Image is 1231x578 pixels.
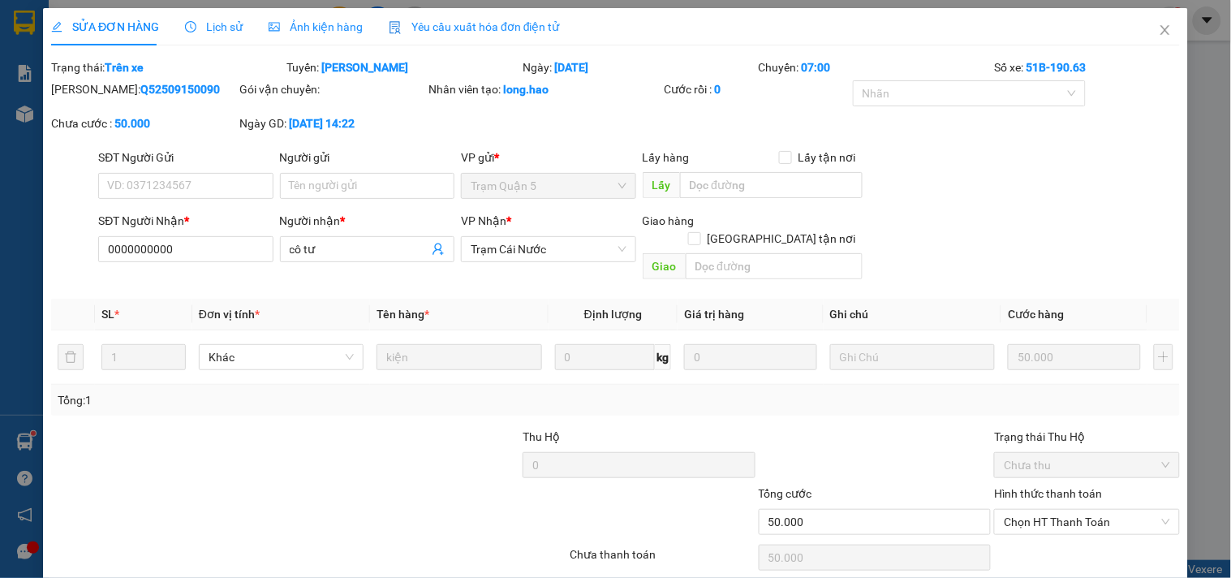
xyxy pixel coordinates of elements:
[51,20,159,33] span: SỬA ĐƠN HÀNG
[58,344,84,370] button: delete
[1026,61,1086,74] b: 51B-190.63
[1154,344,1173,370] button: plus
[240,80,425,98] div: Gói vận chuyển:
[20,118,226,144] b: GỬI : Trạm Cái Nước
[1143,8,1188,54] button: Close
[757,58,993,76] div: Chuyến:
[428,80,661,98] div: Nhân viên tạo:
[471,174,626,198] span: Trạm Quận 5
[152,40,678,60] li: 26 Phó Cơ Điều, Phường 12
[152,60,678,80] li: Hotline: 02839552959
[1004,510,1169,534] span: Chọn HT Thanh Toán
[824,299,1001,330] th: Ghi chú
[584,308,642,321] span: Định lượng
[792,149,863,166] span: Lấy tận nơi
[280,212,454,230] div: Người nhận
[802,61,831,74] b: 07:00
[290,117,355,130] b: [DATE] 14:22
[322,61,409,74] b: [PERSON_NAME]
[715,83,721,96] b: 0
[830,344,995,370] input: Ghi Chú
[1004,453,1169,477] span: Chưa thu
[655,344,671,370] span: kg
[554,61,588,74] b: [DATE]
[568,546,756,574] div: Chưa thanh toán
[389,20,560,33] span: Yêu cầu xuất hóa đơn điện tử
[209,345,354,369] span: Khác
[185,21,196,32] span: clock-circle
[643,151,690,164] span: Lấy hàng
[286,58,522,76] div: Tuyến:
[240,114,425,132] div: Ngày GD:
[665,80,850,98] div: Cước rồi :
[461,214,506,227] span: VP Nhận
[1159,24,1172,37] span: close
[20,20,101,101] img: logo.jpg
[461,149,635,166] div: VP gửi
[643,214,695,227] span: Giao hàng
[643,172,680,198] span: Lấy
[1008,308,1064,321] span: Cước hàng
[684,308,744,321] span: Giá trị hàng
[701,230,863,248] span: [GEOGRAPHIC_DATA] tận nơi
[101,308,114,321] span: SL
[643,253,686,279] span: Giao
[280,149,454,166] div: Người gửi
[98,149,273,166] div: SĐT Người Gửi
[51,114,236,132] div: Chưa cước :
[140,83,220,96] b: Q52509150090
[389,21,402,34] img: icon
[992,58,1181,76] div: Số xe:
[51,21,62,32] span: edit
[686,253,863,279] input: Dọc đường
[199,308,260,321] span: Đơn vị tính
[49,58,286,76] div: Trạng thái:
[105,61,144,74] b: Trên xe
[185,20,243,33] span: Lịch sử
[432,243,445,256] span: user-add
[269,20,363,33] span: Ảnh kiện hàng
[503,83,549,96] b: long.hao
[98,212,273,230] div: SĐT Người Nhận
[523,430,560,443] span: Thu Hộ
[994,428,1179,446] div: Trạng thái Thu Hộ
[269,21,280,32] span: picture
[684,344,817,370] input: 0
[51,80,236,98] div: [PERSON_NAME]:
[377,344,541,370] input: VD: Bàn, Ghế
[114,117,150,130] b: 50.000
[994,487,1102,500] label: Hình thức thanh toán
[377,308,429,321] span: Tên hàng
[58,391,476,409] div: Tổng: 1
[759,487,812,500] span: Tổng cước
[1008,344,1141,370] input: 0
[471,237,626,261] span: Trạm Cái Nước
[680,172,863,198] input: Dọc đường
[521,58,757,76] div: Ngày:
